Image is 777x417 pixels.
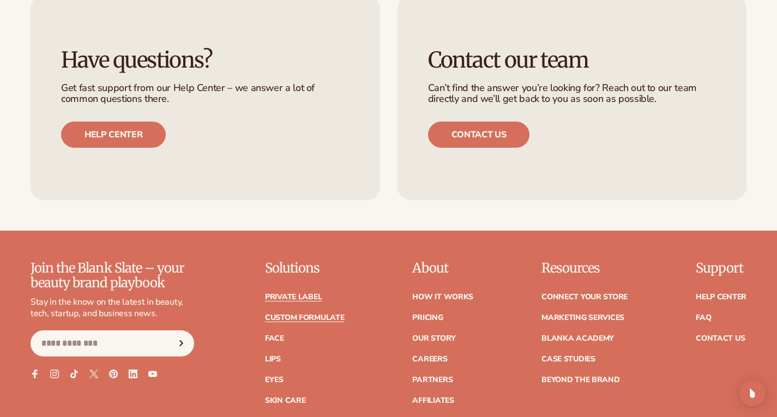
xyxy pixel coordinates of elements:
a: Connect your store [541,293,628,301]
a: Contact us [428,122,530,148]
a: Marketing services [541,314,624,322]
a: Help Center [696,293,746,301]
a: FAQ [696,314,711,322]
p: Solutions [265,261,345,275]
a: Case Studies [541,355,595,363]
p: Join the Blank Slate – your beauty brand playbook [31,261,194,290]
a: Lips [265,355,281,363]
a: Face [265,335,284,342]
a: Blanka Academy [541,335,614,342]
div: Open Intercom Messenger [739,380,766,406]
a: Contact Us [696,335,745,342]
a: Custom formulate [265,314,345,322]
p: Can’t find the answer you’re looking for? Reach out to our team directly and we’ll get back to yo... [428,83,716,105]
p: Resources [541,261,628,275]
a: Private label [265,293,322,301]
a: Beyond the brand [541,376,620,384]
button: Subscribe [170,330,194,356]
a: Our Story [412,335,455,342]
p: About [412,261,473,275]
a: Eyes [265,376,284,384]
a: How It Works [412,293,473,301]
h3: Contact our team [428,48,716,72]
p: Get fast support from our Help Center – we answer a lot of common questions there. [61,83,350,105]
a: Careers [412,355,447,363]
a: Help center [61,122,166,148]
h3: Have questions? [61,48,350,72]
a: Affiliates [412,397,454,404]
a: Pricing [412,314,443,322]
p: Stay in the know on the latest in beauty, tech, startup, and business news. [31,297,194,319]
a: Skin Care [265,397,305,404]
p: Support [696,261,746,275]
a: Partners [412,376,453,384]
